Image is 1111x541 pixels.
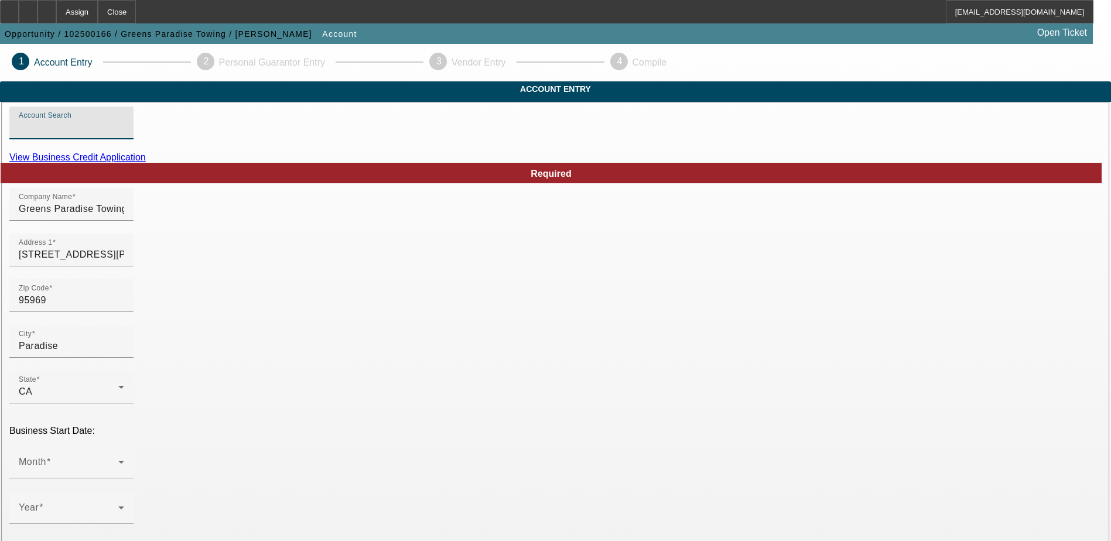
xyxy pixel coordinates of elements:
span: Opportunity / 102500166 / Greens Paradise Towing / [PERSON_NAME] [5,29,312,39]
mat-label: Year [19,502,39,512]
mat-label: Month [19,457,46,467]
p: Vendor Entry [452,57,506,68]
a: View Business Credit Application [9,152,146,162]
p: Account Entry [34,57,93,68]
mat-label: City [19,330,32,338]
button: Account [319,23,360,44]
span: Required [531,169,571,179]
span: Account Entry [9,84,1102,94]
mat-label: Address 1 [19,239,52,246]
p: Business Start Date: [9,426,1102,436]
span: 2 [204,56,209,66]
p: Personal Guarantor Entry [219,57,325,68]
span: 1 [19,56,24,66]
mat-label: Company Name [19,193,72,201]
p: Compile [633,57,667,68]
input: Account Search [19,121,124,135]
span: Account [322,29,357,39]
mat-label: Account Search [19,112,71,119]
span: CA [19,386,32,396]
span: 4 [617,56,623,66]
mat-label: Zip Code [19,285,49,292]
a: Open Ticket [1033,23,1092,43]
span: 3 [436,56,442,66]
mat-label: State [19,376,36,384]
